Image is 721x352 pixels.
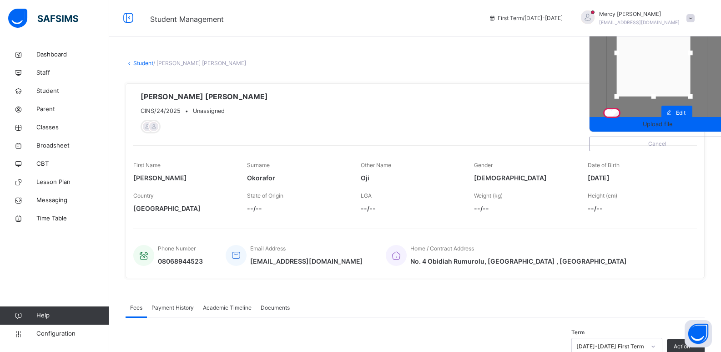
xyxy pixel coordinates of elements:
[193,107,225,114] span: Unassigned
[36,178,109,187] span: Lesson Plan
[361,204,461,213] span: --/--
[151,304,194,312] span: Payment History
[133,192,154,199] span: Country
[141,91,268,102] span: [PERSON_NAME] [PERSON_NAME]
[133,60,153,66] a: Student
[133,162,161,168] span: First Name
[158,245,196,252] span: Phone Number
[36,214,109,223] span: Time Table
[685,320,712,347] button: Open asap
[361,192,372,199] span: LGA
[133,204,233,213] span: [GEOGRAPHIC_DATA]
[489,14,563,22] span: session/term information
[36,68,109,77] span: Staff
[36,123,109,132] span: Classes
[8,9,78,28] img: safsims
[361,173,461,183] span: Oji
[474,192,503,199] span: Weight (kg)
[674,342,690,351] span: Action
[410,245,474,252] span: Home / Contract Address
[588,204,688,213] span: --/--
[158,256,203,266] span: 08068944523
[588,173,688,183] span: [DATE]
[36,329,109,338] span: Configuration
[247,173,347,183] span: Okorafor
[576,342,645,351] div: [DATE]-[DATE] First Term
[247,192,283,199] span: State of Origin
[36,311,109,320] span: Help
[36,105,109,114] span: Parent
[36,87,109,96] span: Student
[588,162,620,168] span: Date of Birth
[153,60,246,66] span: / [PERSON_NAME] [PERSON_NAME]
[36,50,109,59] span: Dashboard
[203,304,252,312] span: Academic Timeline
[474,204,574,213] span: --/--
[474,173,574,183] span: [DEMOGRAPHIC_DATA]
[676,109,686,117] span: Edit
[599,10,680,18] span: Mercy [PERSON_NAME]
[361,162,391,168] span: Other Name
[410,256,627,266] span: No. 4 Obidiah Rumurolu, [GEOGRAPHIC_DATA] , [GEOGRAPHIC_DATA]
[247,204,347,213] span: --/--
[250,245,286,252] span: Email Address
[571,329,585,337] span: Term
[250,256,363,266] span: [EMAIL_ADDRESS][DOMAIN_NAME]
[588,192,617,199] span: Height (cm)
[596,140,718,148] span: Cancel
[36,196,109,205] span: Messaging
[261,304,290,312] span: Documents
[133,173,233,183] span: [PERSON_NAME]
[247,162,270,168] span: Surname
[599,20,680,25] span: [EMAIL_ADDRESS][DOMAIN_NAME]
[643,120,672,128] span: Upload file
[36,159,109,168] span: CBT
[141,107,181,115] span: CINS/24/2025
[141,107,268,115] div: •
[36,141,109,150] span: Broadsheet
[150,15,224,24] span: Student Management
[474,162,493,168] span: Gender
[572,10,699,26] div: MercyKenneth
[130,304,142,312] span: Fees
